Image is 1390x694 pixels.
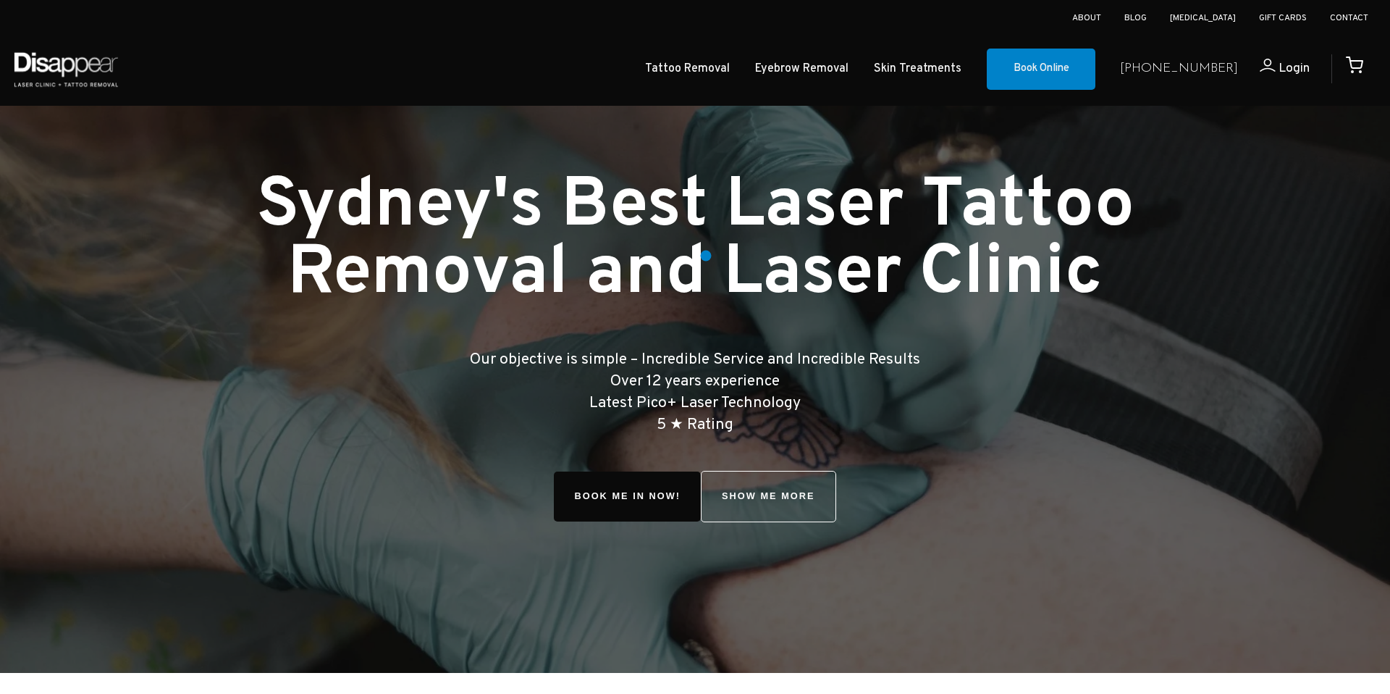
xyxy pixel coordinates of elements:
[554,472,701,522] a: BOOK ME IN NOW!
[755,59,848,80] a: Eyebrow Removal
[1124,12,1147,24] a: Blog
[1238,59,1310,80] a: Login
[987,49,1095,91] a: Book Online
[701,471,836,522] a: SHOW ME MORE
[874,59,961,80] a: Skin Treatments
[11,43,121,95] img: Disappear - Laser Clinic and Tattoo Removal Services in Sydney, Australia
[554,472,701,522] span: Book Me In!
[200,174,1190,309] h1: Sydney's Best Laser Tattoo Removal and Laser Clinic
[470,350,920,434] big: Our objective is simple – Incredible Service and Incredible Results Over 12 years experience Late...
[1170,12,1236,24] a: [MEDICAL_DATA]
[1120,59,1238,80] a: [PHONE_NUMBER]
[1330,12,1368,24] a: Contact
[645,59,730,80] a: Tattoo Removal
[1259,12,1307,24] a: Gift Cards
[1279,60,1310,77] span: Login
[1072,12,1101,24] a: About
